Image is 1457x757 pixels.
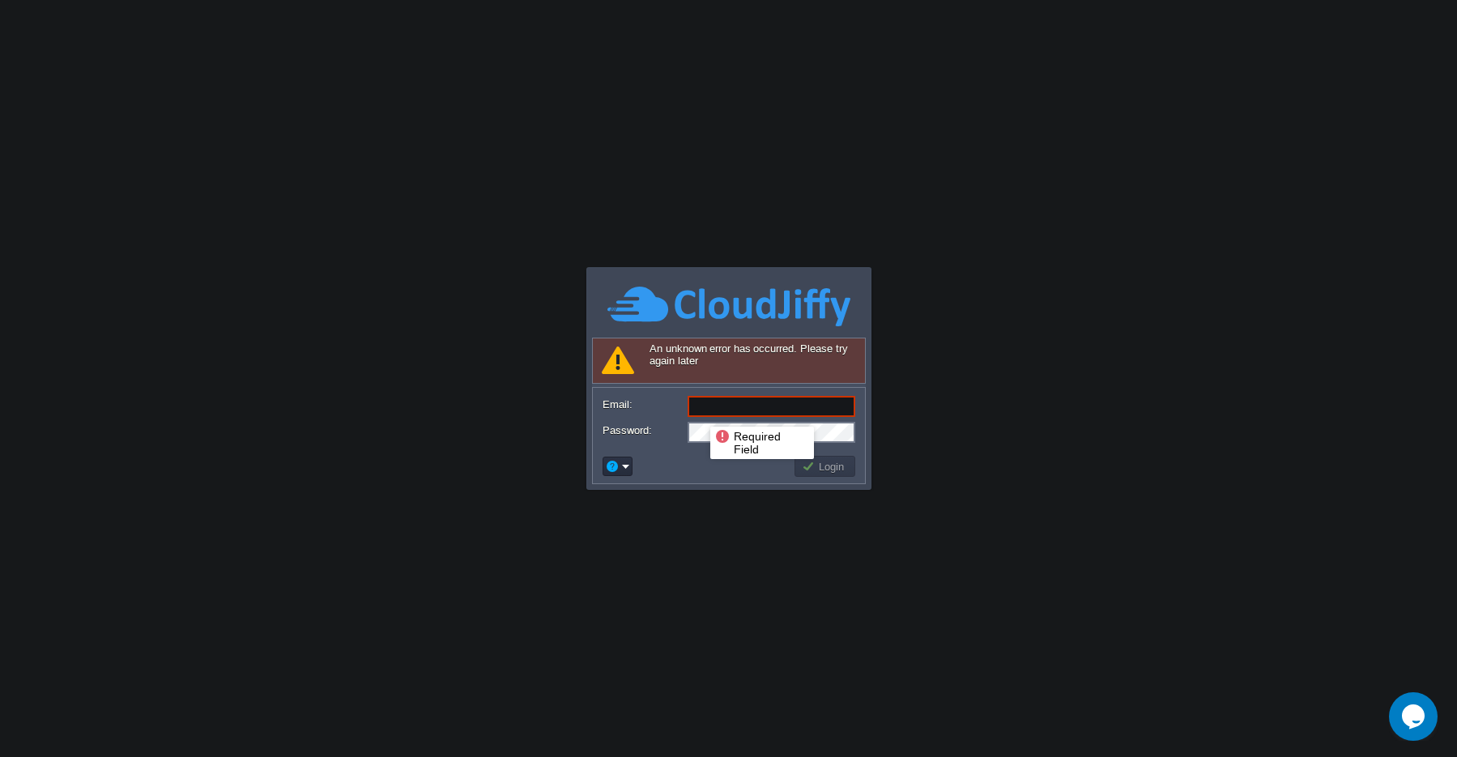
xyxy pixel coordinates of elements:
[603,396,686,413] label: Email:
[603,422,686,439] label: Password:
[1389,692,1441,741] iframe: chat widget
[607,284,850,329] img: CloudJiffy
[592,338,866,384] div: An unknown error has occurred. Please try again later
[802,459,849,474] button: Login
[714,428,810,457] div: Required Field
